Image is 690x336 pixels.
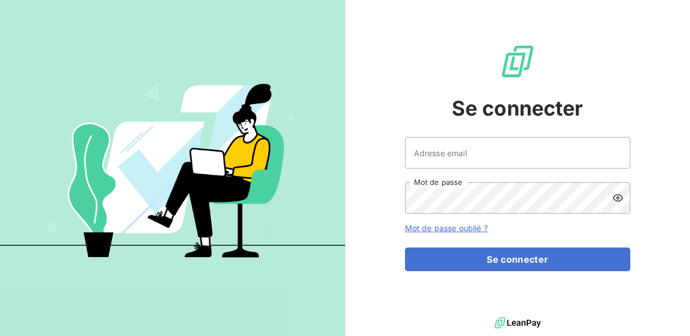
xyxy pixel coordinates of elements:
span: Se connecter [452,93,584,123]
input: placeholder [405,137,630,169]
button: Se connecter [405,247,630,271]
img: logo [495,315,541,331]
img: Logo LeanPay [500,43,536,79]
a: Mot de passe oublié ? [405,223,488,233]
